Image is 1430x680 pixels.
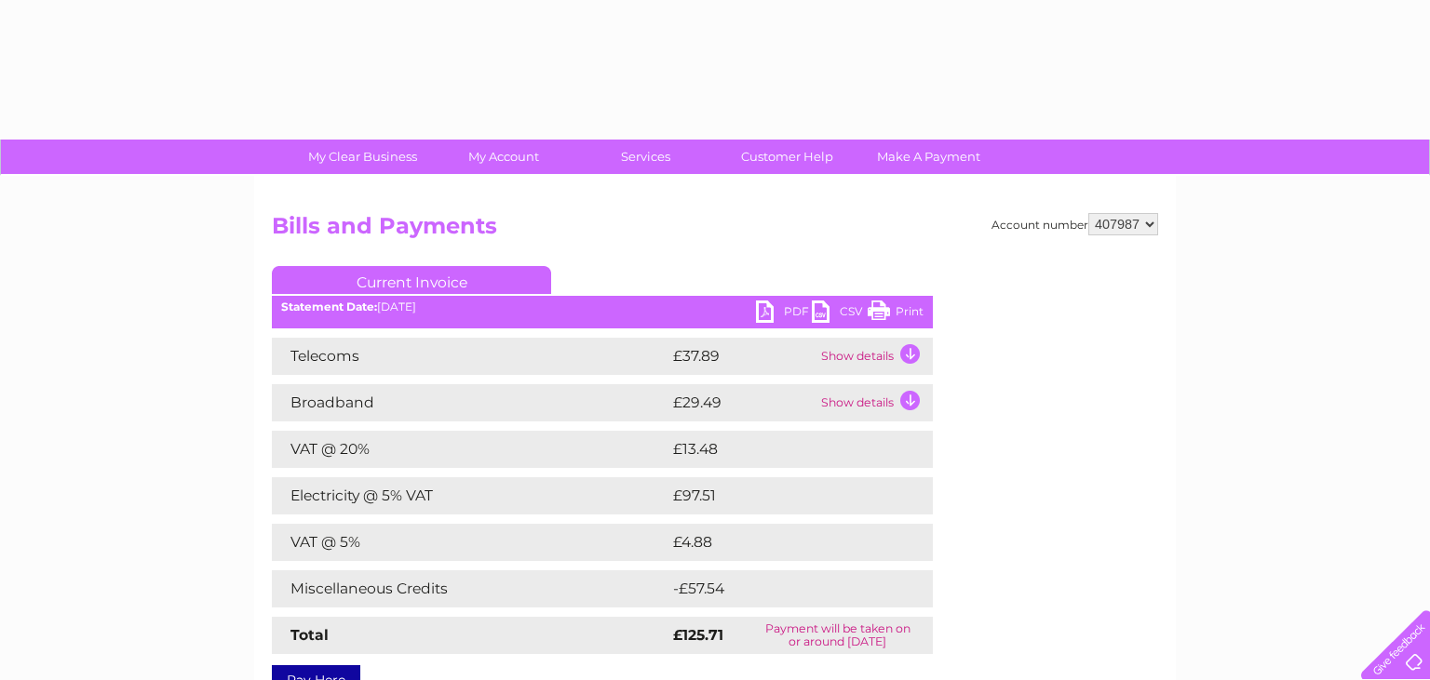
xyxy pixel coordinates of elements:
td: VAT @ 20% [272,431,668,468]
a: Customer Help [710,140,864,174]
td: Broadband [272,384,668,421]
a: Print [868,300,924,327]
div: Account number [992,213,1158,235]
td: Payment will be taken on or around [DATE] [742,617,933,654]
h2: Bills and Payments [272,213,1158,248]
a: Services [569,140,722,174]
td: £97.51 [668,477,893,514]
td: VAT @ 5% [272,524,668,561]
a: PDF [756,300,812,327]
td: £37.89 [668,338,816,375]
td: Miscellaneous Credits [272,570,668,607]
td: £29.49 [668,384,816,421]
a: CSV [812,300,868,327]
a: My Account [427,140,581,174]
strong: £125.71 [673,626,723,644]
td: Telecoms [272,338,668,375]
td: £4.88 [668,524,890,561]
td: Show details [816,338,933,375]
td: £13.48 [668,431,894,468]
strong: Total [290,626,329,644]
b: Statement Date: [281,300,377,313]
div: [DATE] [272,300,933,313]
td: -£57.54 [668,570,897,607]
a: Make A Payment [852,140,1005,174]
td: Electricity @ 5% VAT [272,477,668,514]
td: Show details [816,384,933,421]
a: My Clear Business [286,140,439,174]
a: Current Invoice [272,266,551,294]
